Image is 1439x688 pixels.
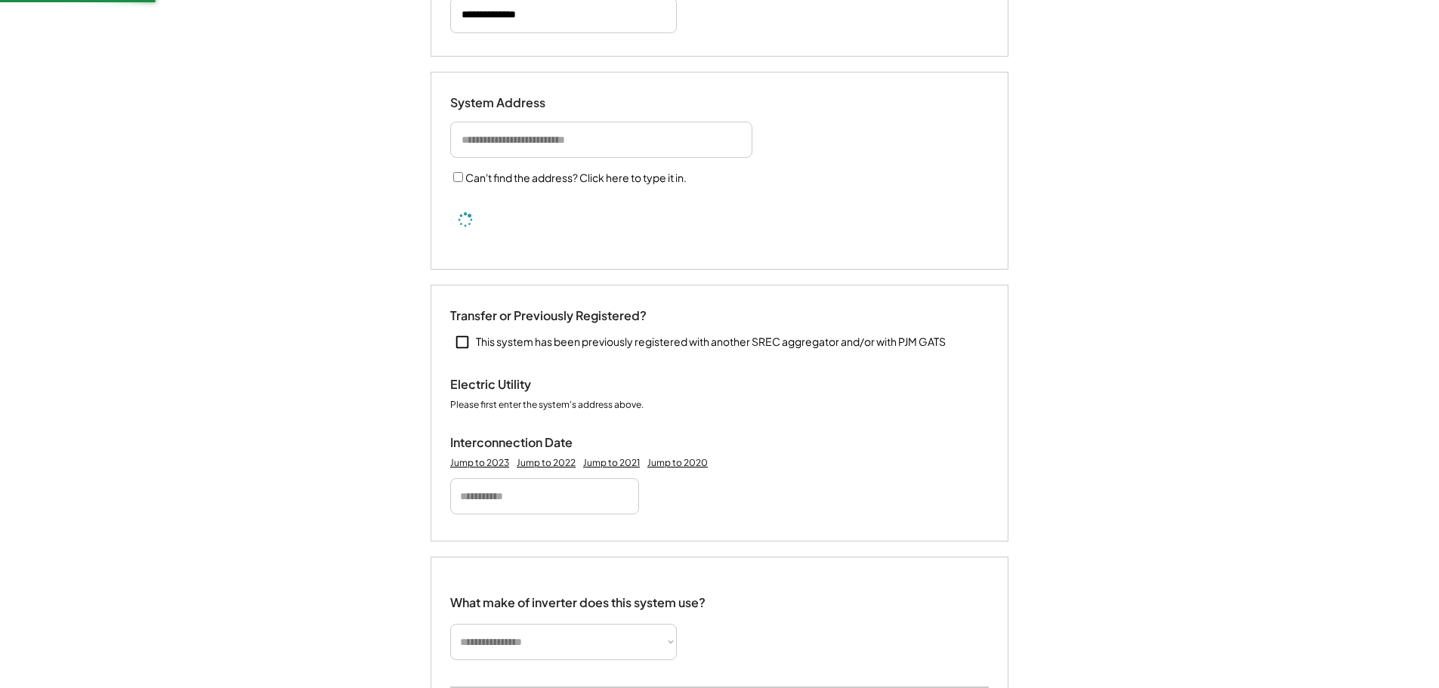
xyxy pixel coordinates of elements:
div: Interconnection Date [450,435,601,451]
div: Jump to 2023 [450,457,509,469]
div: Transfer or Previously Registered? [450,308,647,324]
div: This system has been previously registered with another SREC aggregator and/or with PJM GATS [476,335,946,350]
div: What make of inverter does this system use? [450,580,706,614]
div: Jump to 2020 [647,457,708,469]
div: Please first enter the system's address above. [450,399,644,412]
div: Jump to 2022 [517,457,576,469]
div: System Address [450,95,601,111]
label: Can't find the address? Click here to type it in. [465,171,687,184]
div: Electric Utility [450,377,601,393]
div: Jump to 2021 [583,457,640,469]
